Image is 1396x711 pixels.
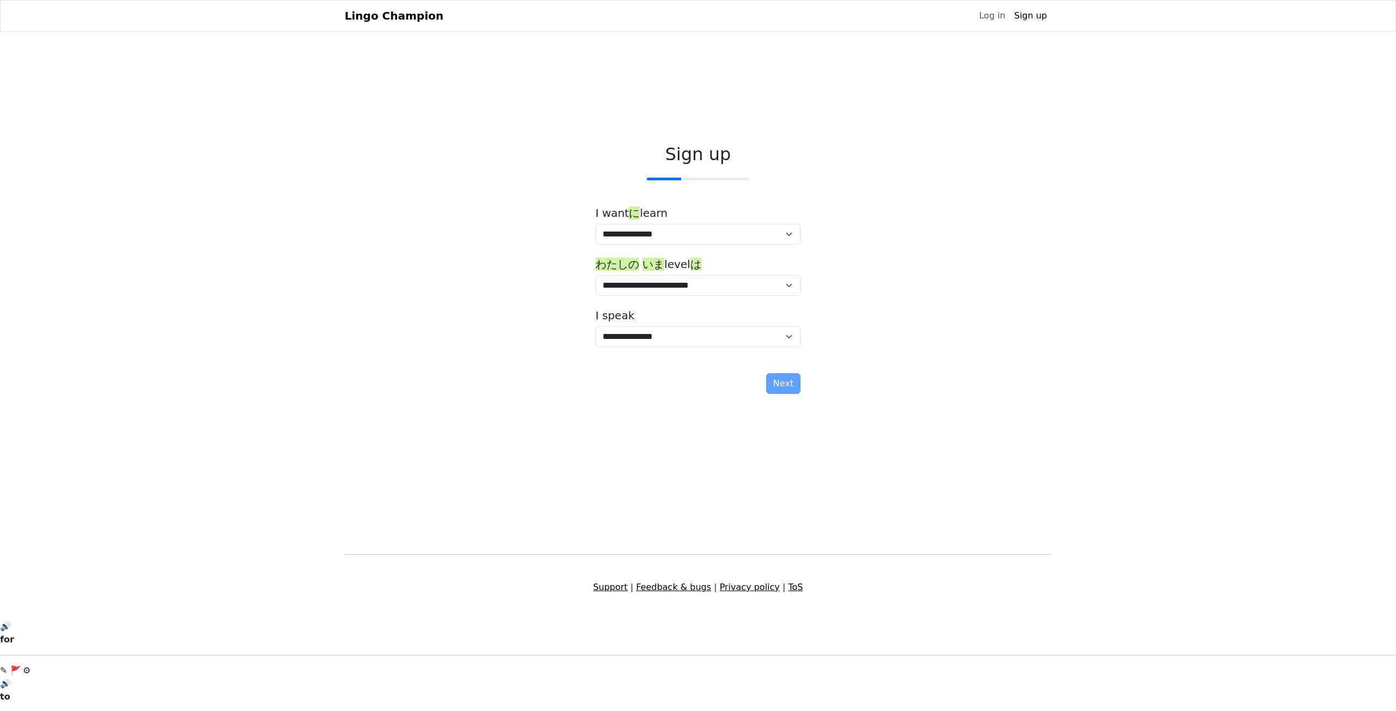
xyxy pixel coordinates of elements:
label: level [595,258,701,271]
span: ⚙ [23,665,31,676]
span: は [690,258,701,271]
span: に [629,206,640,220]
a: ToS [788,582,803,592]
span: わたしの [595,258,639,271]
a: Feedback & bugs [636,582,711,592]
a: Sign up [1010,5,1051,27]
a: Support [593,582,628,592]
span: 🚩 [10,665,21,676]
a: Log in [974,5,1009,27]
div: | | | [338,581,1058,594]
span: いま [642,258,664,271]
label: I speak [595,309,635,322]
a: Lingo Champion [345,5,443,27]
label: I want learn [595,206,667,220]
a: Privacy policy [720,582,780,592]
h2: Sign up [595,144,801,165]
